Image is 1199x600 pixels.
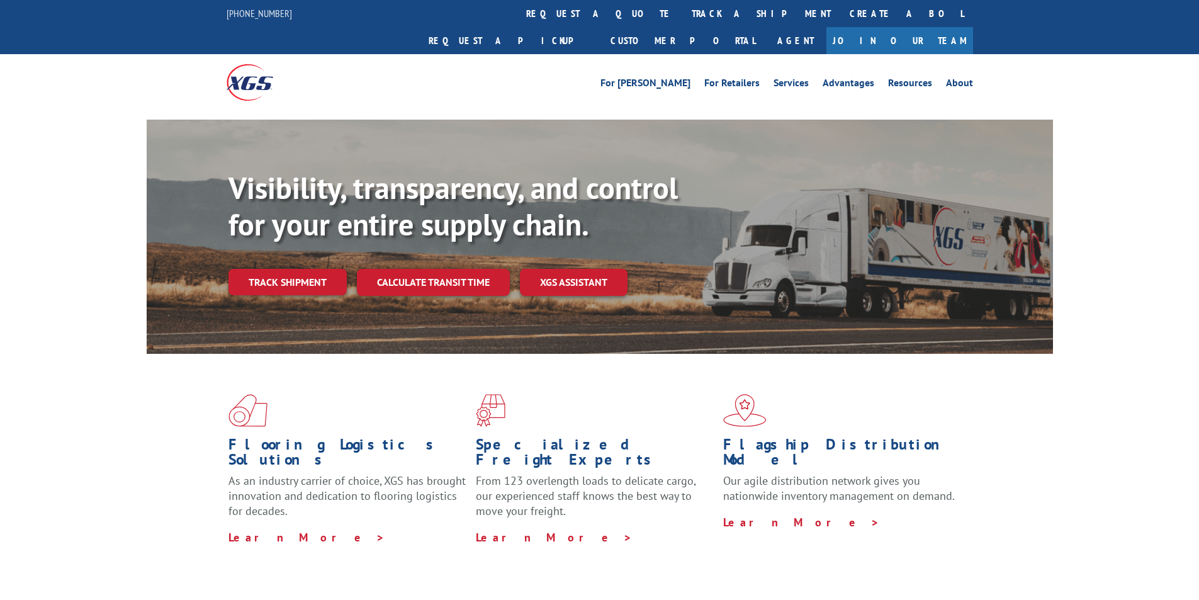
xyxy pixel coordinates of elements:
a: Calculate transit time [357,269,510,296]
a: XGS ASSISTANT [520,269,628,296]
a: Request a pickup [419,27,601,54]
p: From 123 overlength loads to delicate cargo, our experienced staff knows the best way to move you... [476,473,714,529]
a: Learn More > [228,530,385,545]
a: For [PERSON_NAME] [600,78,690,92]
a: Learn More > [476,530,633,545]
a: Customer Portal [601,27,765,54]
a: [PHONE_NUMBER] [227,7,292,20]
img: xgs-icon-focused-on-flooring-red [476,394,505,427]
img: xgs-icon-total-supply-chain-intelligence-red [228,394,267,427]
h1: Specialized Freight Experts [476,437,714,473]
a: Services [774,78,809,92]
a: Join Our Team [826,27,973,54]
a: Track shipment [228,269,347,295]
b: Visibility, transparency, and control for your entire supply chain. [228,168,678,244]
a: For Retailers [704,78,760,92]
a: Agent [765,27,826,54]
a: About [946,78,973,92]
a: Advantages [823,78,874,92]
img: xgs-icon-flagship-distribution-model-red [723,394,767,427]
span: As an industry carrier of choice, XGS has brought innovation and dedication to flooring logistics... [228,473,466,518]
a: Learn More > [723,515,880,529]
h1: Flooring Logistics Solutions [228,437,466,473]
span: Our agile distribution network gives you nationwide inventory management on demand. [723,473,955,503]
a: Resources [888,78,932,92]
h1: Flagship Distribution Model [723,437,961,473]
